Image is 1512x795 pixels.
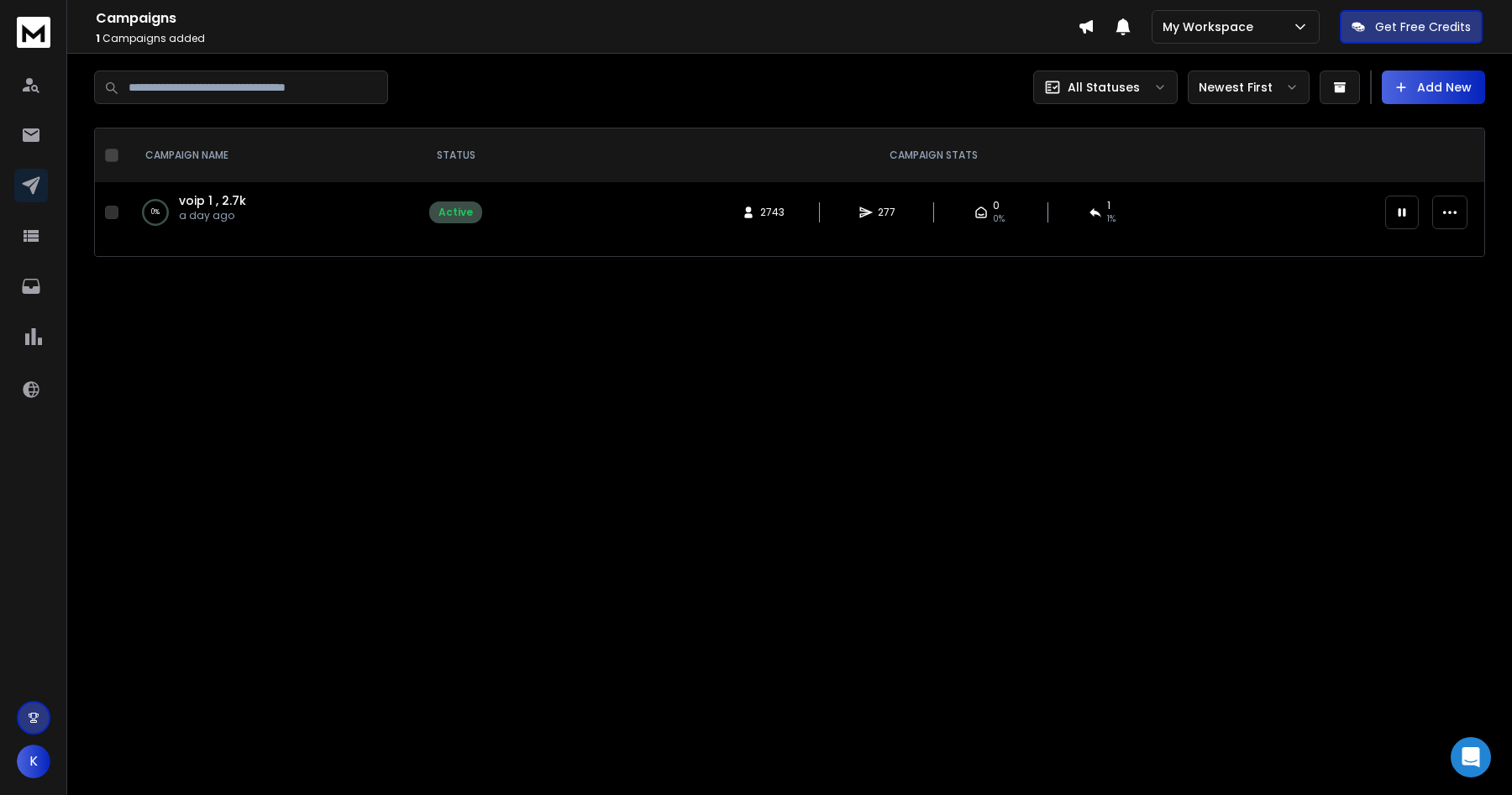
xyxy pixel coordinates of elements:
[179,192,246,209] a: voip 1 , 2.7k
[760,206,785,219] span: 2743
[179,209,246,222] p: a day ago
[438,206,473,219] div: Active
[125,128,419,182] th: CAMPAIGN NAME
[1382,71,1485,104] button: Add New
[125,182,419,243] td: 0%voip 1 , 2.7ka day ago
[151,204,160,221] p: 0 %
[1163,18,1260,35] p: My Workspace
[1188,71,1310,104] button: Newest First
[1340,10,1483,44] button: Get Free Credits
[1451,737,1491,777] div: Open Intercom Messenger
[1107,212,1116,226] span: 1 %
[878,206,895,219] span: 277
[1068,79,1140,96] p: All Statuses
[1107,199,1110,212] span: 1
[993,199,1000,212] span: 0
[492,128,1375,182] th: CAMPAIGN STATS
[1375,18,1471,35] p: Get Free Credits
[96,31,100,45] span: 1
[993,212,1005,226] span: 0 %
[17,17,50,48] img: logo
[419,128,492,182] th: STATUS
[17,745,50,778] button: K
[96,8,1078,29] h1: Campaigns
[96,32,1078,45] p: Campaigns added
